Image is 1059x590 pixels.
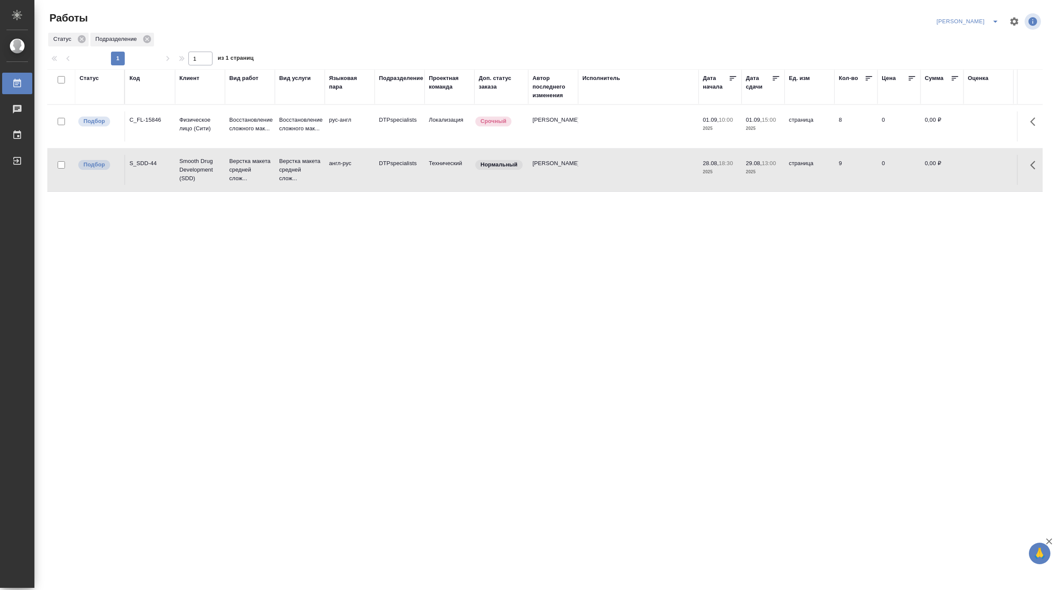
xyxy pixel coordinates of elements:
[48,33,89,46] div: Статус
[83,160,105,169] p: Подбор
[920,155,964,185] td: 0,00 ₽
[83,117,105,126] p: Подбор
[1025,111,1046,132] button: Здесь прячутся важные кнопки
[218,53,254,65] span: из 1 страниц
[279,157,320,183] p: Верстка макета средней слож...
[479,74,524,91] div: Доп. статус заказа
[325,111,375,141] td: рус-англ
[375,111,425,141] td: DTPspecialists
[785,155,834,185] td: страница
[1025,13,1043,30] span: Посмотреть информацию
[379,74,423,83] div: Подразделение
[480,117,506,126] p: Срочный
[920,111,964,141] td: 0,00 ₽
[762,117,776,123] p: 15:00
[834,111,877,141] td: 8
[762,160,776,166] p: 13:00
[703,74,729,91] div: Дата начала
[746,160,762,166] p: 29.08,
[934,15,1004,28] div: split button
[80,74,99,83] div: Статус
[877,155,920,185] td: 0
[1032,544,1047,562] span: 🙏
[480,160,517,169] p: Нормальный
[279,74,311,83] div: Вид услуги
[528,155,578,185] td: [PERSON_NAME]
[528,111,578,141] td: [PERSON_NAME]
[703,124,737,133] p: 2025
[719,117,733,123] p: 10:00
[719,160,733,166] p: 18:30
[375,155,425,185] td: DTPspecialists
[179,157,221,183] p: Smooth Drug Development (SDD)
[279,116,320,133] p: Восстановление сложного мак...
[229,74,259,83] div: Вид работ
[703,117,719,123] p: 01.09,
[877,111,920,141] td: 0
[90,33,154,46] div: Подразделение
[77,116,120,127] div: Можно подбирать исполнителей
[1029,543,1050,564] button: 🙏
[425,155,474,185] td: Технический
[77,159,120,171] div: Можно подбирать исполнителей
[1025,155,1046,175] button: Здесь прячутся важные кнопки
[179,116,221,133] p: Физическое лицо (Сити)
[179,74,199,83] div: Клиент
[746,124,780,133] p: 2025
[834,155,877,185] td: 9
[746,74,772,91] div: Дата сдачи
[425,111,474,141] td: Локализация
[1004,11,1025,32] span: Настроить таблицу
[129,159,171,168] div: S_SDD-44
[785,111,834,141] td: страница
[839,74,858,83] div: Кол-во
[746,117,762,123] p: 01.09,
[329,74,370,91] div: Языковая пара
[47,11,88,25] span: Работы
[925,74,943,83] div: Сумма
[703,160,719,166] p: 28.08,
[533,74,574,100] div: Автор последнего изменения
[968,74,988,83] div: Оценка
[582,74,620,83] div: Исполнитель
[129,116,171,124] div: C_FL-15846
[229,116,271,133] p: Восстановление сложного мак...
[129,74,140,83] div: Код
[229,157,271,183] p: Верстка макета средней слож...
[789,74,810,83] div: Ед. изм
[882,74,896,83] div: Цена
[703,168,737,176] p: 2025
[95,35,140,43] p: Подразделение
[325,155,375,185] td: англ-рус
[746,168,780,176] p: 2025
[429,74,470,91] div: Проектная команда
[53,35,74,43] p: Статус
